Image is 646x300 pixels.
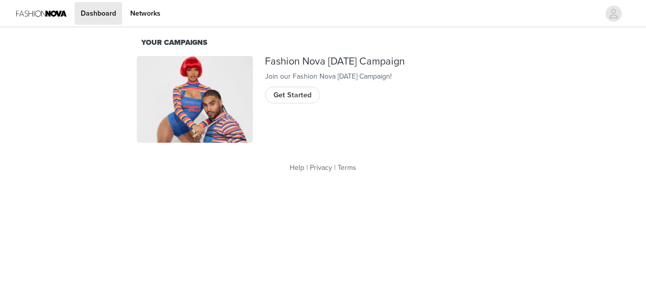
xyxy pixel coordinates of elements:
a: Terms [338,163,356,172]
a: Dashboard [75,2,122,25]
div: Fashion Nova [DATE] Campaign [265,56,509,68]
img: Fashion Nova Logo [16,2,67,25]
a: Privacy [310,163,332,172]
a: Networks [124,2,167,25]
span: | [334,163,336,172]
button: Get Started [265,87,320,103]
div: avatar [609,6,618,22]
img: Fashion Nova [137,56,253,143]
div: Join our Fashion Nova [DATE] Campaign! [265,71,509,82]
a: Help [290,163,304,172]
span: | [306,163,308,172]
div: Your Campaigns [141,37,505,48]
span: Get Started [274,90,311,101]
